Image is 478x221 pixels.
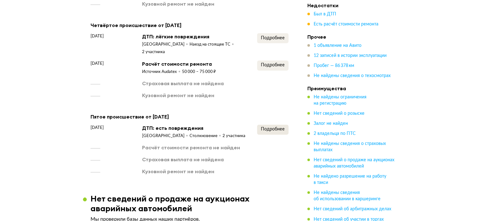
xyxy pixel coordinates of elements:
[142,168,214,175] div: Кузовной ремонт не найден
[142,60,216,67] div: Расчёт стоимости ремонта
[142,49,165,55] div: 2 участника
[257,33,288,43] button: Подробнее
[91,113,288,121] div: Пятое происшествие от [DATE]
[307,34,395,40] h4: Прочее
[142,0,214,7] div: Кузовной ремонт не найден
[261,36,285,40] span: Подробнее
[190,133,223,139] div: Столкновение
[314,22,378,27] span: Есть расчёт стоимости ремонта
[91,21,288,29] div: Четвёртое происшествие от [DATE]
[314,122,348,126] span: Залог не найден
[142,133,190,139] div: [GEOGRAPHIC_DATA]
[257,60,288,70] button: Подробнее
[142,124,245,131] div: ДТП: есть повреждения
[91,60,104,67] span: [DATE]
[314,64,354,68] span: Пробег — 86 378 км
[91,124,104,131] span: [DATE]
[91,33,104,39] span: [DATE]
[307,3,395,9] h4: Недостатки
[314,158,394,169] span: Нет сведений о продаже на аукционах аварийных автомобилей
[223,133,245,139] div: 2 участника
[142,156,224,163] div: Страховая выплата не найдена
[261,63,285,67] span: Подробнее
[257,124,288,135] button: Подробнее
[142,80,224,87] div: Страховая выплата не найдена
[190,42,235,47] div: Наезд на стоящее ТС
[142,42,190,47] div: [GEOGRAPHIC_DATA]
[314,44,361,48] span: 1 объявление на Авито
[314,74,391,78] span: Не найдены сведения о техосмотрах
[142,69,182,75] div: Источник Audatex
[314,54,387,58] span: 12 записей в истории эксплуатации
[314,112,365,116] span: Нет сведений о розыске
[314,95,366,106] span: Не найдены ограничения на регистрацию
[314,132,356,136] span: 2 владельца по ПТС
[314,12,336,17] span: Был в ДТП
[314,207,391,212] span: Нет сведений об арбитражных делах
[182,69,216,75] div: 50 000 – 75 000 ₽
[142,144,240,151] div: Расчёт стоимости ремонта не найден
[314,174,386,185] span: Не найдено разрешение на работу в такси
[314,142,386,152] span: Не найдены сведения о страховых выплатах
[91,194,296,213] h3: Нет сведений о продаже на аукционах аварийных автомобилей
[307,86,395,92] h4: Преимущества
[142,33,257,40] div: ДТП: лёгкие повреждения
[314,191,381,202] span: Не найдены сведения об использовании в каршеринге
[142,92,214,99] div: Кузовной ремонт не найден
[261,127,285,131] span: Подробнее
